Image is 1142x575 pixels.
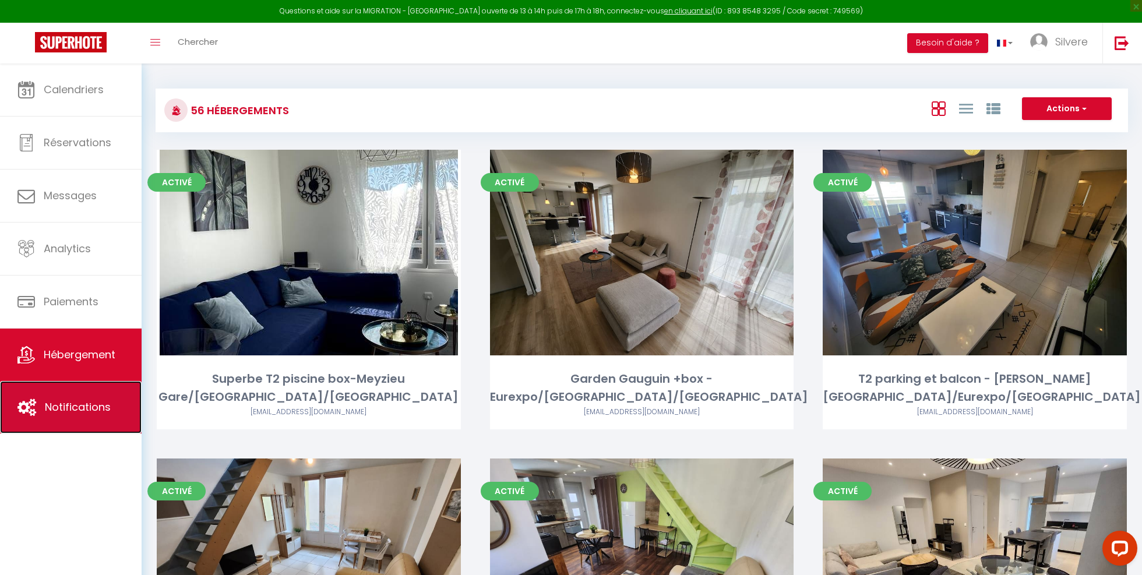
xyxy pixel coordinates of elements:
[157,370,461,407] div: Superbe T2 piscine box-Meyzieu Gare/[GEOGRAPHIC_DATA]/[GEOGRAPHIC_DATA]
[147,173,206,192] span: Activé
[178,36,218,48] span: Chercher
[1115,36,1129,50] img: logout
[490,407,794,418] div: Airbnb
[44,135,111,150] span: Réservations
[986,98,1000,118] a: Vue par Groupe
[44,82,104,97] span: Calendriers
[607,549,676,573] a: Editer
[481,482,539,500] span: Activé
[664,6,713,16] a: en cliquant ici
[274,241,344,264] a: Editer
[823,407,1127,418] div: Airbnb
[490,370,794,407] div: Garden Gauguin +box - Eurexpo/[GEOGRAPHIC_DATA]/[GEOGRAPHIC_DATA]
[44,241,91,256] span: Analytics
[169,23,227,64] a: Chercher
[1055,34,1088,49] span: Silvere
[44,347,115,362] span: Hébergement
[1021,23,1102,64] a: ... Silvere
[45,400,111,414] span: Notifications
[607,241,676,264] a: Editer
[907,33,988,53] button: Besoin d'aide ?
[959,98,973,118] a: Vue en Liste
[157,407,461,418] div: Airbnb
[932,98,946,118] a: Vue en Box
[274,549,344,573] a: Editer
[188,97,289,124] h3: 56 Hébergements
[940,241,1010,264] a: Editer
[1093,526,1142,575] iframe: LiveChat chat widget
[940,549,1010,573] a: Editer
[813,173,872,192] span: Activé
[44,188,97,203] span: Messages
[481,173,539,192] span: Activé
[147,482,206,500] span: Activé
[1030,33,1048,51] img: ...
[813,482,872,500] span: Activé
[44,294,98,309] span: Paiements
[35,32,107,52] img: Super Booking
[1022,97,1112,121] button: Actions
[823,370,1127,407] div: T2 parking et balcon - [PERSON_NAME][GEOGRAPHIC_DATA]/Eurexpo/[GEOGRAPHIC_DATA]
